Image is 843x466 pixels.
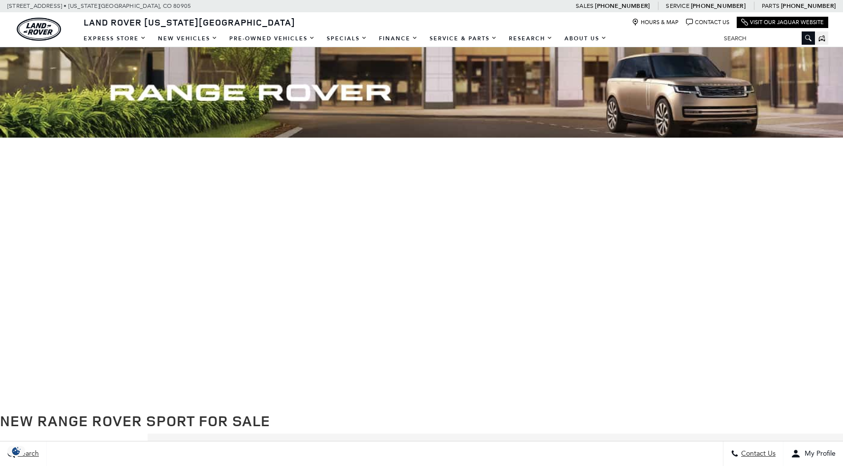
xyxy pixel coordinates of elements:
[691,2,746,10] a: [PHONE_NUMBER]
[17,18,61,41] img: Land Rover
[559,30,613,47] a: About Us
[632,19,679,26] a: Hours & Map
[686,19,729,26] a: Contact Us
[783,441,843,466] button: user-profile-menu
[17,18,61,41] a: land-rover
[576,2,593,9] span: Sales
[595,2,650,10] a: [PHONE_NUMBER]
[741,19,824,26] a: Visit Our Jaguar Website
[78,30,613,47] nav: Main Navigation
[801,450,836,458] span: My Profile
[666,2,689,9] span: Service
[223,30,321,47] a: Pre-Owned Vehicles
[78,16,301,28] a: Land Rover [US_STATE][GEOGRAPHIC_DATA]
[84,16,295,28] span: Land Rover [US_STATE][GEOGRAPHIC_DATA]
[424,30,503,47] a: Service & Parts
[7,2,191,9] a: [STREET_ADDRESS] • [US_STATE][GEOGRAPHIC_DATA], CO 80905
[717,32,815,44] input: Search
[152,30,223,47] a: New Vehicles
[5,446,28,456] section: Click to Open Cookie Consent Modal
[78,30,152,47] a: EXPRESS STORE
[781,2,836,10] a: [PHONE_NUMBER]
[739,450,776,458] span: Contact Us
[373,30,424,47] a: Finance
[503,30,559,47] a: Research
[762,2,780,9] span: Parts
[321,30,373,47] a: Specials
[5,446,28,456] img: Opt-Out Icon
